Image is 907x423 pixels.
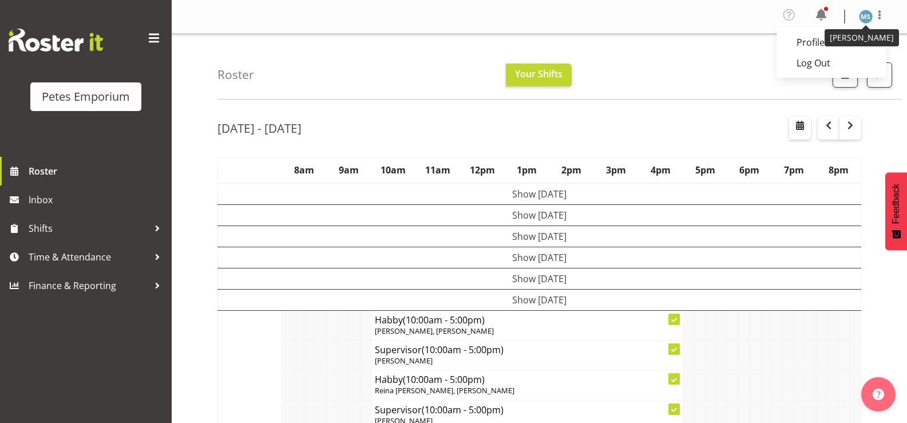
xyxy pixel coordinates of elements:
a: Profile [777,32,886,53]
button: Your Shifts [506,64,572,86]
td: Show [DATE] [218,290,861,311]
h4: Roster [217,68,254,81]
th: 9am [327,157,371,184]
th: 4pm [638,157,683,184]
td: Show [DATE] [218,226,861,247]
img: maureen-sellwood712.jpg [859,10,873,23]
a: Log Out [777,53,886,73]
td: Show [DATE] [218,183,861,205]
th: 8am [282,157,327,184]
span: Your Shifts [515,68,563,80]
th: 1pm [505,157,549,184]
img: Rosterit website logo [9,29,103,52]
h4: Habby [375,374,679,385]
h4: Supervisor [375,404,679,416]
th: 2pm [549,157,594,184]
span: [PERSON_NAME] [375,355,433,366]
h4: Habby [375,314,679,326]
button: Feedback - Show survey [885,172,907,250]
th: 11am [415,157,460,184]
span: (10:00am - 5:00pm) [422,343,504,356]
span: Shifts [29,220,149,237]
th: 10am [371,157,416,184]
th: 8pm [817,157,861,184]
td: Show [DATE] [218,247,861,268]
h2: [DATE] - [DATE] [217,121,302,136]
th: 6pm [727,157,772,184]
img: help-xxl-2.png [873,389,884,400]
h4: Supervisor [375,344,679,355]
button: Select a specific date within the roster. [789,117,811,140]
span: Time & Attendance [29,248,149,266]
td: Show [DATE] [218,205,861,226]
span: [PERSON_NAME], [PERSON_NAME] [375,326,494,336]
span: Inbox [29,191,166,208]
th: 7pm [772,157,817,184]
span: Feedback [891,184,901,224]
th: 3pm [594,157,639,184]
th: 5pm [683,157,727,184]
span: Reina [PERSON_NAME], [PERSON_NAME] [375,385,514,396]
span: (10:00am - 5:00pm) [403,373,485,386]
td: Show [DATE] [218,268,861,290]
span: Roster [29,163,166,180]
div: Petes Emporium [42,88,130,105]
span: Finance & Reporting [29,277,149,294]
th: 12pm [460,157,505,184]
span: (10:00am - 5:00pm) [422,404,504,416]
span: (10:00am - 5:00pm) [403,314,485,326]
